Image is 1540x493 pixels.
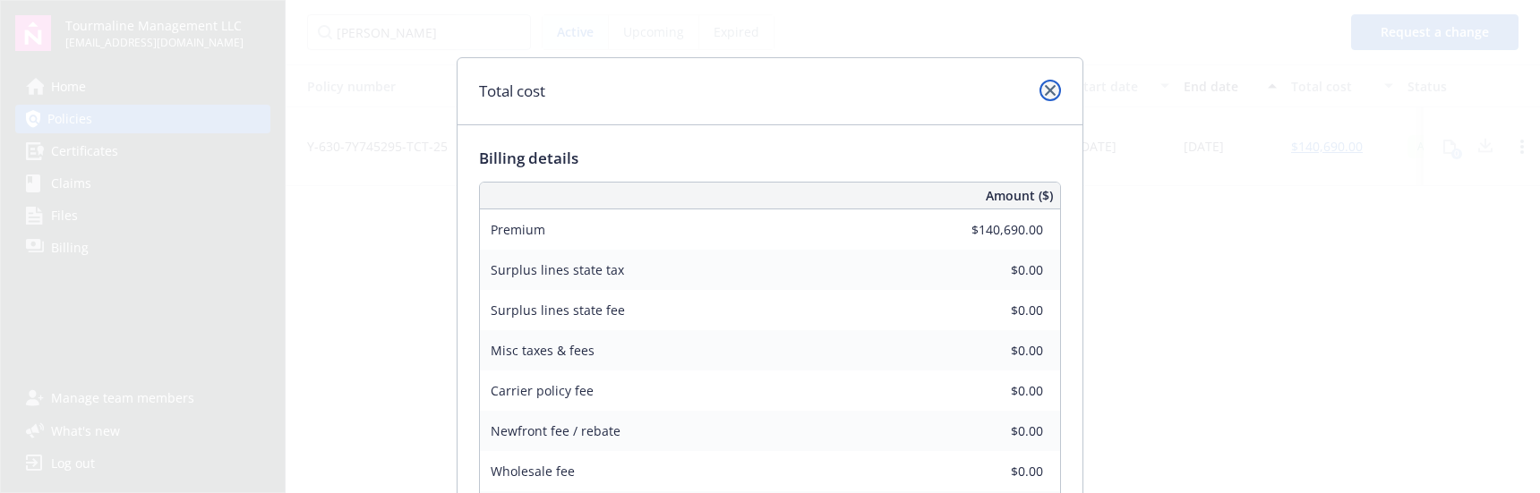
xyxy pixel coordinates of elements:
a: close [1039,80,1061,101]
input: 0.00 [937,336,1054,363]
span: Wholesale fee [491,463,575,480]
h1: Total cost [479,80,545,103]
span: Billing details [479,148,578,168]
input: 0.00 [937,256,1054,283]
span: Misc taxes & fees [491,342,595,359]
span: Surplus lines state fee [491,302,625,319]
span: Premium [491,221,545,238]
input: 0.00 [937,377,1054,404]
input: 0.00 [937,417,1054,444]
span: Newfront fee / rebate [491,422,620,439]
span: Carrier policy fee [491,382,594,399]
input: 0.00 [937,216,1054,242]
span: Surplus lines state tax [491,261,624,278]
input: 0.00 [937,296,1054,323]
input: 0.00 [937,457,1054,484]
span: Amount ($) [986,186,1053,205]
